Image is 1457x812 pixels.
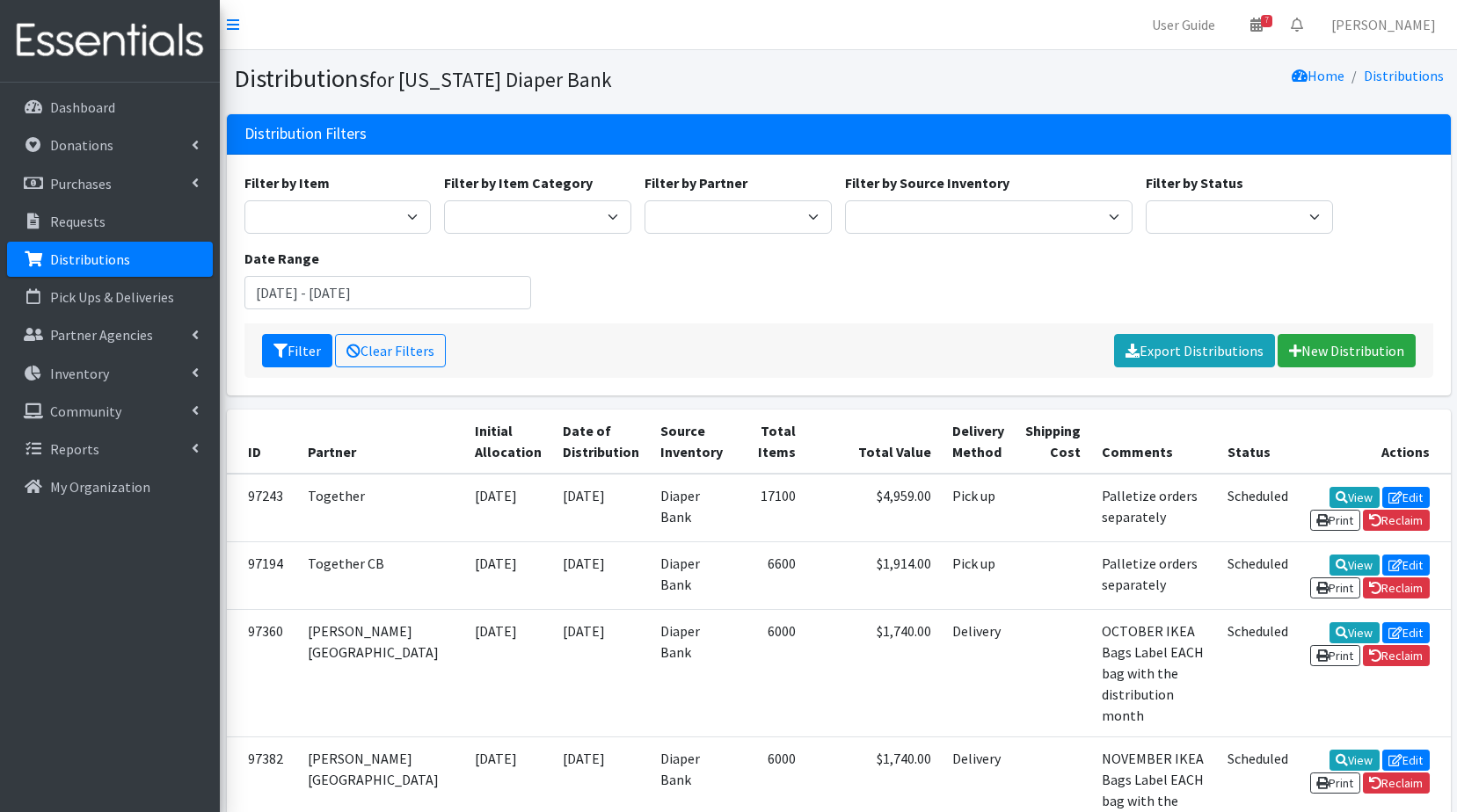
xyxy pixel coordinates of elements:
[297,541,464,609] td: Together CB
[650,541,739,609] td: Diaper Bank
[1015,410,1091,474] th: Shipping Cost
[1217,410,1299,474] th: Status
[50,175,112,192] p: Purchases
[262,334,332,367] button: Filter
[1330,622,1380,643] a: View
[50,288,174,306] p: Pick Ups & Deliveries
[227,610,297,737] td: 97360
[1363,645,1430,666] a: Reclaim
[1217,541,1299,609] td: Scheduled
[1330,750,1380,771] a: View
[552,410,650,474] th: Date of Distribution
[244,125,367,143] h3: Distribution Filters
[1217,610,1299,737] td: Scheduled
[1363,772,1430,794] a: Reclaim
[50,402,121,420] p: Community
[7,204,213,239] a: Requests
[1091,410,1217,474] th: Comments
[1261,15,1272,27] span: 7
[227,541,297,609] td: 97194
[1236,7,1277,42] a: 7
[50,478,150,496] p: My Organization
[1146,172,1243,193] label: Filter by Status
[464,610,552,737] td: [DATE]
[7,279,213,315] a: Pick Ups & Deliveries
[7,317,213,352] a: Partner Agencies
[1317,7,1450,42] a: [PERSON_NAME]
[806,410,942,474] th: Total Value
[297,410,464,474] th: Partner
[1278,334,1416,367] a: New Distribution
[297,474,464,542] td: Together
[1363,510,1430,531] a: Reclaim
[50,98,115,116] p: Dashboard
[739,410,806,474] th: Total Items
[942,474,1015,542] td: Pick up
[7,242,213,277] a: Distributions
[7,356,213,391] a: Inventory
[1363,577,1430,598] a: Reclaim
[1364,67,1444,84] a: Distributions
[7,394,213,429] a: Community
[1330,555,1380,576] a: View
[444,172,593,193] label: Filter by Item Category
[845,172,1009,193] label: Filter by Source Inventory
[50,250,130,268] p: Distributions
[739,541,806,609] td: 6600
[1310,645,1360,666] a: Print
[1310,577,1360,598] a: Print
[1299,410,1451,474] th: Actions
[50,440,99,458] p: Reports
[650,410,739,474] th: Source Inventory
[739,474,806,542] td: 17100
[942,541,1015,609] td: Pick up
[297,610,464,737] td: [PERSON_NAME][GEOGRAPHIC_DATA]
[244,172,330,193] label: Filter by Item
[234,63,833,94] h1: Distributions
[942,610,1015,737] td: Delivery
[50,326,153,344] p: Partner Agencies
[50,365,109,382] p: Inventory
[739,610,806,737] td: 6000
[1217,474,1299,542] td: Scheduled
[1310,772,1360,794] a: Print
[645,172,747,193] label: Filter by Partner
[1091,610,1217,737] td: OCTOBER IKEA Bags Label EACH bag with the distribution month
[227,410,297,474] th: ID
[369,67,612,92] small: for [US_STATE] Diaper Bank
[244,276,532,309] input: January 1, 2011 - December 31, 2011
[244,248,319,269] label: Date Range
[464,474,552,542] td: [DATE]
[806,541,942,609] td: $1,914.00
[1138,7,1229,42] a: User Guide
[552,541,650,609] td: [DATE]
[1330,487,1380,508] a: View
[227,474,297,542] td: 97243
[1382,622,1430,643] a: Edit
[1310,510,1360,531] a: Print
[1091,541,1217,609] td: Palletize orders separately
[1091,474,1217,542] td: Palletize orders separately
[1114,334,1275,367] a: Export Distributions
[7,90,213,125] a: Dashboard
[552,474,650,542] td: [DATE]
[806,474,942,542] td: $4,959.00
[464,541,552,609] td: [DATE]
[552,610,650,737] td: [DATE]
[1382,487,1430,508] a: Edit
[806,610,942,737] td: $1,740.00
[1382,750,1430,771] a: Edit
[7,469,213,504] a: My Organization
[1382,555,1430,576] a: Edit
[50,213,106,230] p: Requests
[7,127,213,163] a: Donations
[7,11,213,70] img: HumanEssentials
[650,610,739,737] td: Diaper Bank
[650,474,739,542] td: Diaper Bank
[7,166,213,201] a: Purchases
[335,334,446,367] a: Clear Filters
[50,136,113,154] p: Donations
[464,410,552,474] th: Initial Allocation
[7,431,213,467] a: Reports
[1292,67,1344,84] a: Home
